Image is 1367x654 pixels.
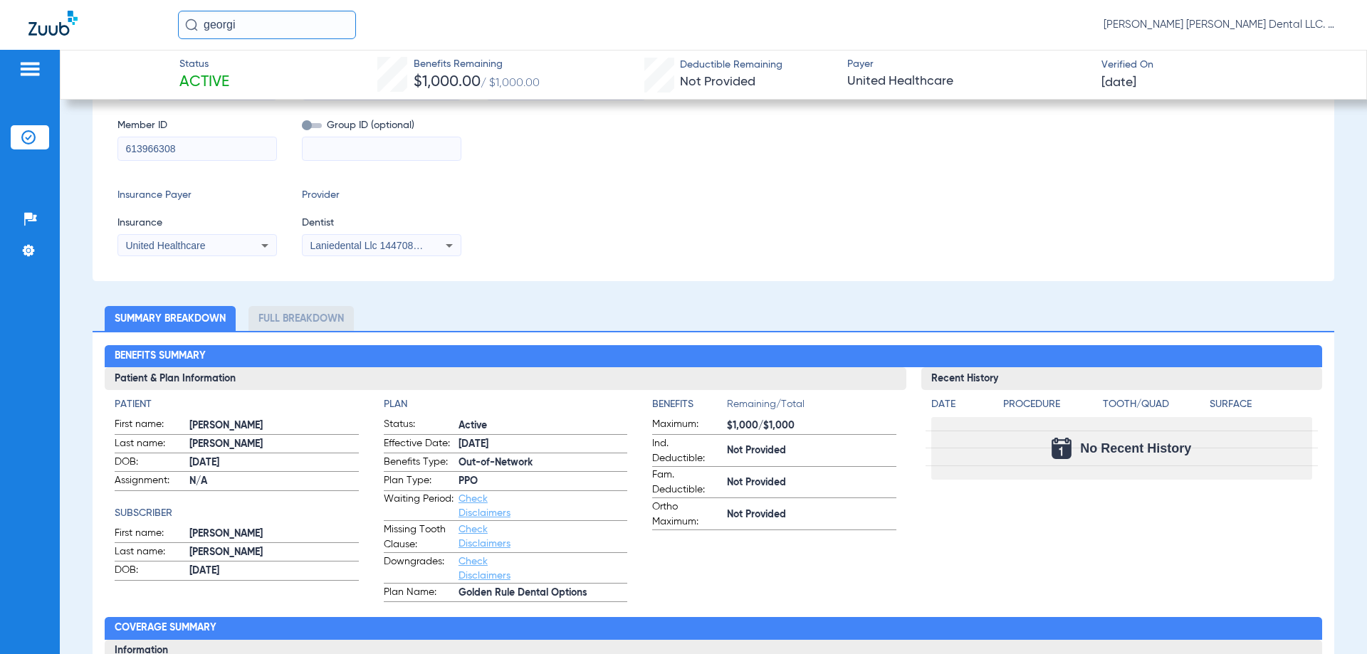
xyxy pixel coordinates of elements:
span: [PERSON_NAME] [189,527,358,542]
h4: Patient [115,397,358,412]
span: N/A [189,474,358,489]
app-breakdown-title: Tooth/Quad [1103,397,1205,417]
span: Fam. Deductible: [652,468,722,497]
span: Downgrades: [384,554,454,583]
span: Assignment: [115,473,184,490]
span: Waiting Period: [384,492,454,520]
span: First name: [115,417,184,434]
span: No Recent History [1080,441,1191,455]
span: Effective Date: [384,436,454,453]
span: $1,000.00 [414,75,481,90]
span: Active [179,73,229,93]
h3: Recent History [921,367,1322,390]
span: Dentist [302,216,461,231]
span: Provider [302,188,461,203]
a: Check Disclaimers [459,557,510,581]
span: Status: [384,417,454,434]
span: United Healthcare [125,240,205,251]
span: [PERSON_NAME] [189,437,358,452]
span: Missing Tooth Clause: [384,522,454,552]
h4: Procedure [1003,397,1098,412]
li: Full Breakdown [248,306,354,331]
li: Summary Breakdown [105,306,236,331]
span: United Healthcare [847,73,1089,90]
span: Not Provided [727,443,896,458]
h4: Plan [384,397,627,412]
span: [PERSON_NAME] [PERSON_NAME] Dental LLC. DBA Ahwatukee Dentistry [1104,18,1339,32]
span: Last name: [115,544,184,561]
span: Member ID [117,118,277,133]
h2: Coverage Summary [105,617,1321,640]
span: Maximum: [652,417,722,434]
input: Search for patients [178,11,356,39]
span: Out-of-Network [459,455,627,470]
span: [DATE] [189,455,358,470]
img: hamburger-icon [19,60,41,78]
a: Check Disclaimers [459,494,510,518]
span: [DATE] [459,437,627,452]
span: Remaining/Total [727,397,896,417]
span: Group ID (optional) [302,118,461,133]
span: Benefits Remaining [414,57,540,72]
a: Check Disclaimers [459,524,510,549]
span: Last name: [115,436,184,453]
span: [PERSON_NAME] [189,418,358,433]
span: Golden Rule Dental Options [459,586,627,601]
h4: Tooth/Quad [1103,397,1205,412]
span: Not Provided [727,475,896,490]
span: Plan Type: [384,473,454,490]
span: Ind. Deductible: [652,436,722,466]
span: Payer [847,57,1089,72]
span: [DATE] [189,564,358,579]
img: Zuub Logo [28,11,78,36]
span: Benefits Type: [384,455,454,472]
h4: Surface [1210,397,1311,412]
span: PPO [459,474,627,489]
span: / $1,000.00 [481,78,540,89]
h4: Subscriber [115,506,358,521]
span: First name: [115,526,184,543]
span: Verified On [1101,58,1344,73]
span: Insurance Payer [117,188,277,203]
h4: Date [931,397,991,412]
img: Calendar [1052,438,1072,459]
h3: Patient & Plan Information [105,367,906,390]
h4: Benefits [652,397,727,412]
img: Search Icon [185,19,198,31]
iframe: Chat Widget [1296,586,1367,654]
button: Open calendar [617,78,645,100]
span: [DATE] [1101,74,1136,92]
h2: Benefits Summary [105,345,1321,368]
span: Status [179,57,229,72]
app-breakdown-title: Date [931,397,991,417]
span: Not Provided [680,75,755,88]
span: $1,000/$1,000 [727,418,896,433]
span: DOB: [115,455,184,472]
app-breakdown-title: Surface [1210,397,1311,417]
span: Not Provided [727,507,896,522]
span: DOB: [115,563,184,580]
span: Plan Name: [384,585,454,602]
span: Insurance [117,216,277,231]
span: Ortho Maximum: [652,500,722,529]
span: Active [459,418,627,433]
app-breakdown-title: Benefits [652,397,727,417]
span: Laniedental Llc 1447085758 [310,240,435,251]
span: [PERSON_NAME] [189,545,358,560]
app-breakdown-title: Procedure [1003,397,1098,417]
span: Deductible Remaining [680,58,782,73]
